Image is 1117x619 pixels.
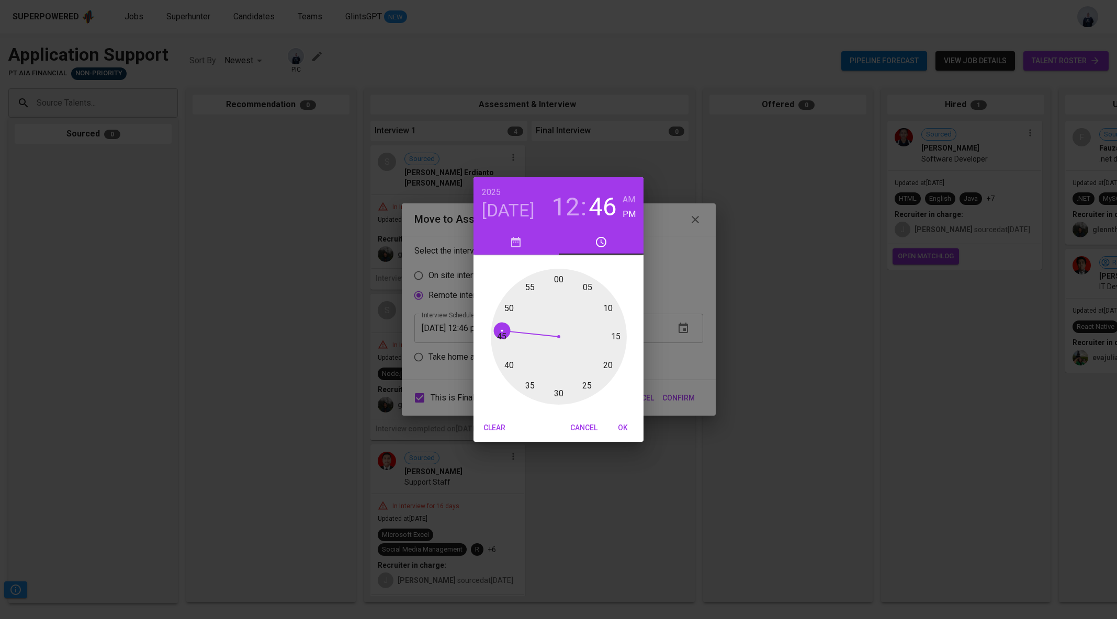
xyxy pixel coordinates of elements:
[482,200,535,222] button: [DATE]
[589,192,617,222] button: 46
[551,192,580,222] button: 12
[482,185,501,200] button: 2025
[623,192,635,207] h6: AM
[570,421,597,434] span: Cancel
[566,418,602,438] button: Cancel
[482,421,507,434] span: Clear
[610,421,635,434] span: OK
[478,418,511,438] button: Clear
[623,192,636,207] button: AM
[623,207,636,222] button: PM
[581,192,586,222] h3: :
[606,418,639,438] button: OK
